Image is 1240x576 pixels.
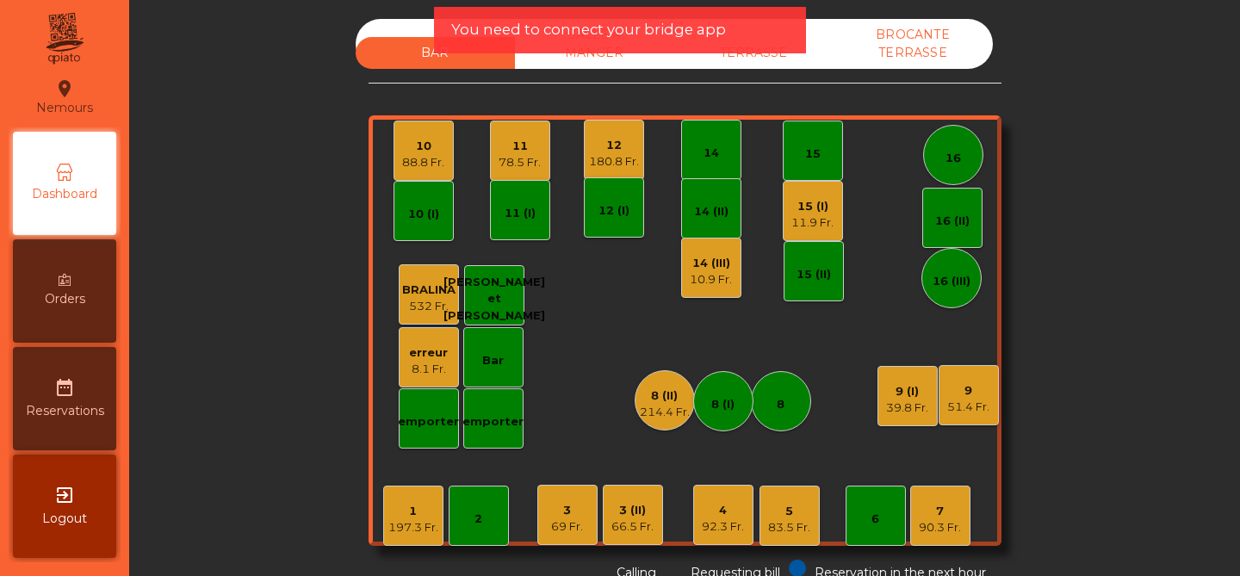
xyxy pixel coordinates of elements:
div: 88.8 Fr. [402,154,444,171]
i: location_on [54,78,75,99]
div: 10 (I) [408,206,439,223]
div: 8 [777,396,784,413]
div: 10 [402,138,444,155]
div: 51.4 Fr. [947,399,989,416]
div: 66.5 Fr. [611,518,654,536]
div: Bar [482,352,504,369]
div: emporter [462,413,524,430]
div: 532 Fr. [402,298,456,315]
div: 10.9 Fr. [690,271,732,288]
div: 214.4 Fr. [640,404,690,421]
div: 11.9 Fr. [791,214,834,232]
i: exit_to_app [54,485,75,505]
div: Nemours [36,76,93,119]
div: 3 (II) [611,502,654,519]
div: 11 [499,138,541,155]
span: You need to connect your bridge app [451,19,726,40]
div: 39.8 Fr. [886,399,928,417]
div: 14 (III) [690,255,732,272]
div: 1 [388,503,438,520]
div: erreur [409,344,448,362]
img: qpiato [43,9,85,69]
span: Orders [45,290,85,308]
div: 11 (I) [505,205,536,222]
div: 12 (I) [598,202,629,220]
div: 16 (III) [933,273,970,290]
div: 90.3 Fr. [919,519,961,536]
div: BRALINA [402,282,456,299]
div: 78.5 Fr. [499,154,541,171]
div: 16 [945,150,961,167]
div: 83.5 Fr. [768,519,810,536]
div: 9 (I) [886,383,928,400]
div: 180.8 Fr. [589,153,639,170]
div: 8.1 Fr. [409,361,448,378]
div: 2 [474,511,482,528]
div: 3 [551,502,583,519]
div: [PERSON_NAME] et [PERSON_NAME] [443,274,545,325]
i: date_range [54,377,75,398]
span: Dashboard [32,185,97,203]
div: 5 [768,503,810,520]
div: 12 [589,137,639,154]
span: Reservations [26,402,104,420]
div: 15 (I) [791,198,834,215]
div: 4 [702,502,744,519]
div: BROCANTE TERRASSE [834,19,993,69]
div: 8 (I) [711,396,735,413]
div: BAR [356,37,515,69]
div: 6 [871,511,879,528]
div: 15 (II) [797,266,831,283]
div: 14 (II) [694,203,728,220]
div: 197.3 Fr. [388,519,438,536]
div: 69 Fr. [551,518,583,536]
div: 14 [704,145,719,162]
div: 15 [805,146,821,163]
div: 16 (II) [935,213,970,230]
div: 8 (II) [640,387,690,405]
div: 9 [947,382,989,399]
span: Logout [42,510,87,528]
div: emporter [398,413,459,430]
div: 92.3 Fr. [702,518,744,536]
div: 7 [919,503,961,520]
